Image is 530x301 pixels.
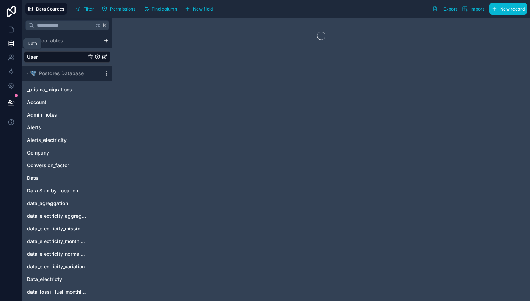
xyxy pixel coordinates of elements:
button: New field [182,4,216,14]
span: Find column [152,6,177,12]
a: Permissions [99,4,141,14]
span: K [102,23,107,28]
span: Filter [83,6,94,12]
span: Import [470,6,484,12]
span: New record [500,6,525,12]
span: Data Sources [36,6,64,12]
button: New record [489,3,527,15]
div: Data [28,41,37,46]
span: Permissions [110,6,135,12]
button: Permissions [99,4,138,14]
button: Data Sources [25,3,67,15]
span: Export [443,6,457,12]
button: Import [460,3,487,15]
a: New record [487,3,527,15]
button: Export [430,3,460,15]
span: New field [193,6,213,12]
button: Filter [73,4,97,14]
button: Find column [141,4,179,14]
